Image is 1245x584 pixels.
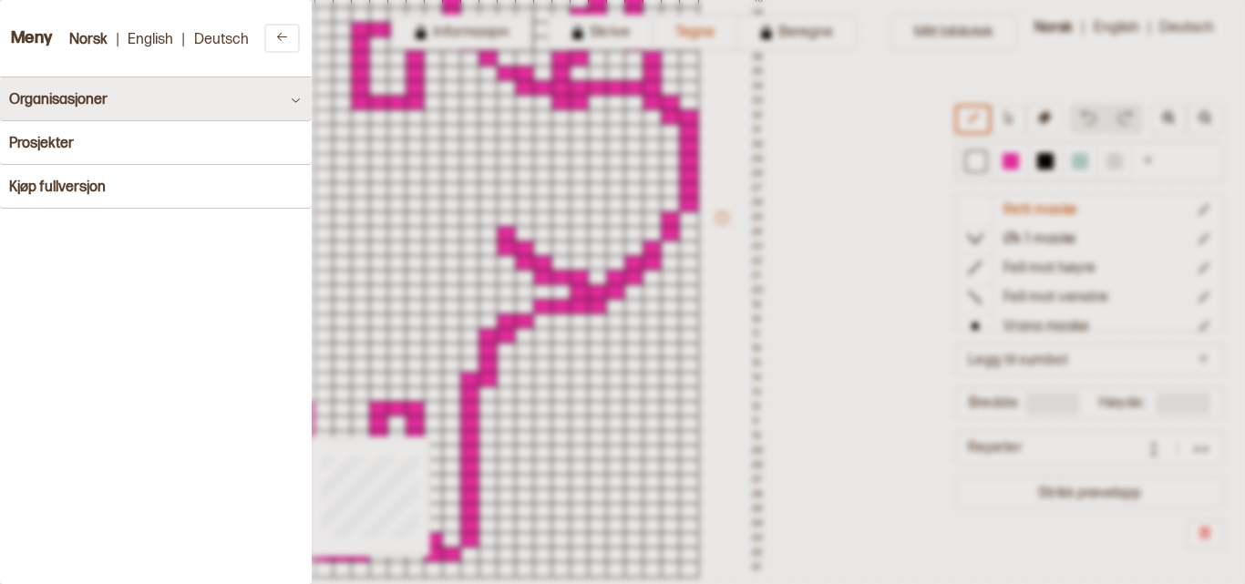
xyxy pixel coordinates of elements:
button: Deutsch [185,26,258,51]
h4: Organisasjoner [9,91,108,108]
button: Norsk [60,26,117,51]
div: | | [60,26,258,51]
button: English [118,26,182,51]
h4: Prosjekter [9,135,74,152]
h3: Meny [11,29,53,48]
h4: Kjøp fullversjon [9,179,106,196]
